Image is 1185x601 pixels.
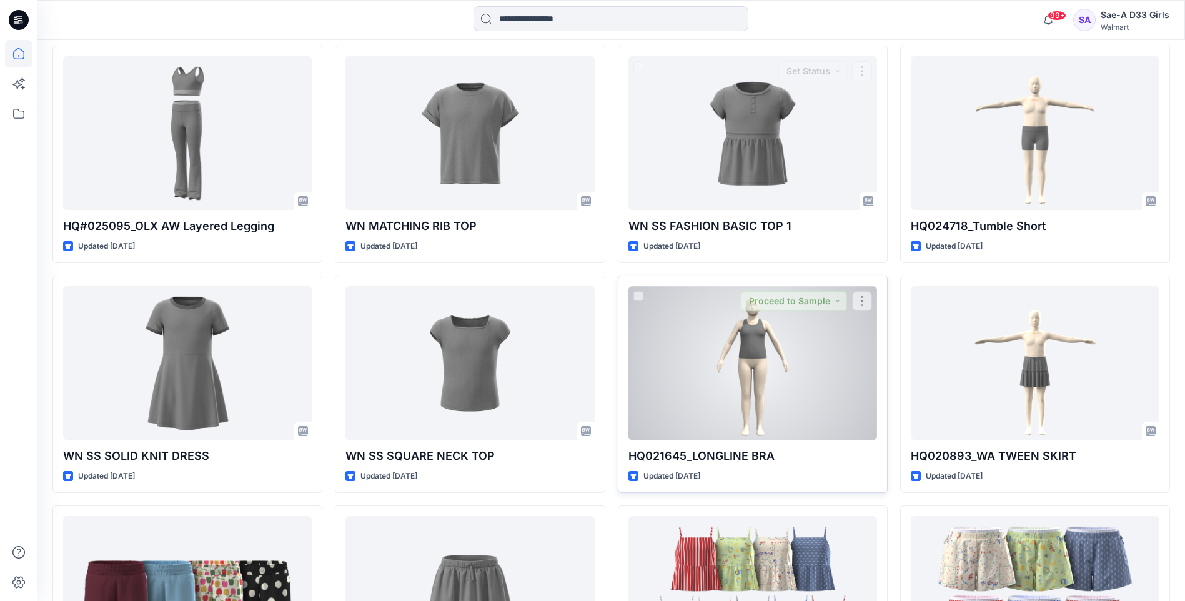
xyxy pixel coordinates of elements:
[911,56,1159,209] a: HQ024718_Tumble Short
[628,217,877,235] p: WN SS FASHION BASIC TOP 1
[643,240,700,253] p: Updated [DATE]
[78,470,135,483] p: Updated [DATE]
[911,286,1159,439] a: HQ020893_WA TWEEN SKIRT
[345,217,594,235] p: WN MATCHING RIB TOP
[643,470,700,483] p: Updated [DATE]
[360,470,417,483] p: Updated [DATE]
[63,286,312,439] a: WN SS SOLID KNIT DRESS
[628,56,877,209] a: WN SS FASHION BASIC TOP 1
[628,286,877,439] a: HQ021645_LONGLINE BRA
[63,56,312,209] a: HQ#025095_OLX AW Layered Legging
[628,447,877,465] p: HQ021645_LONGLINE BRA
[1101,7,1169,22] div: Sae-A D33 Girls
[345,447,594,465] p: WN SS SQUARE NECK TOP
[345,286,594,439] a: WN SS SQUARE NECK TOP
[78,240,135,253] p: Updated [DATE]
[1048,11,1066,21] span: 99+
[1073,9,1096,31] div: SA
[926,240,983,253] p: Updated [DATE]
[63,217,312,235] p: HQ#025095_OLX AW Layered Legging
[911,217,1159,235] p: HQ024718_Tumble Short
[1101,22,1169,32] div: Walmart
[926,470,983,483] p: Updated [DATE]
[360,240,417,253] p: Updated [DATE]
[63,447,312,465] p: WN SS SOLID KNIT DRESS
[345,56,594,209] a: WN MATCHING RIB TOP
[911,447,1159,465] p: HQ020893_WA TWEEN SKIRT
